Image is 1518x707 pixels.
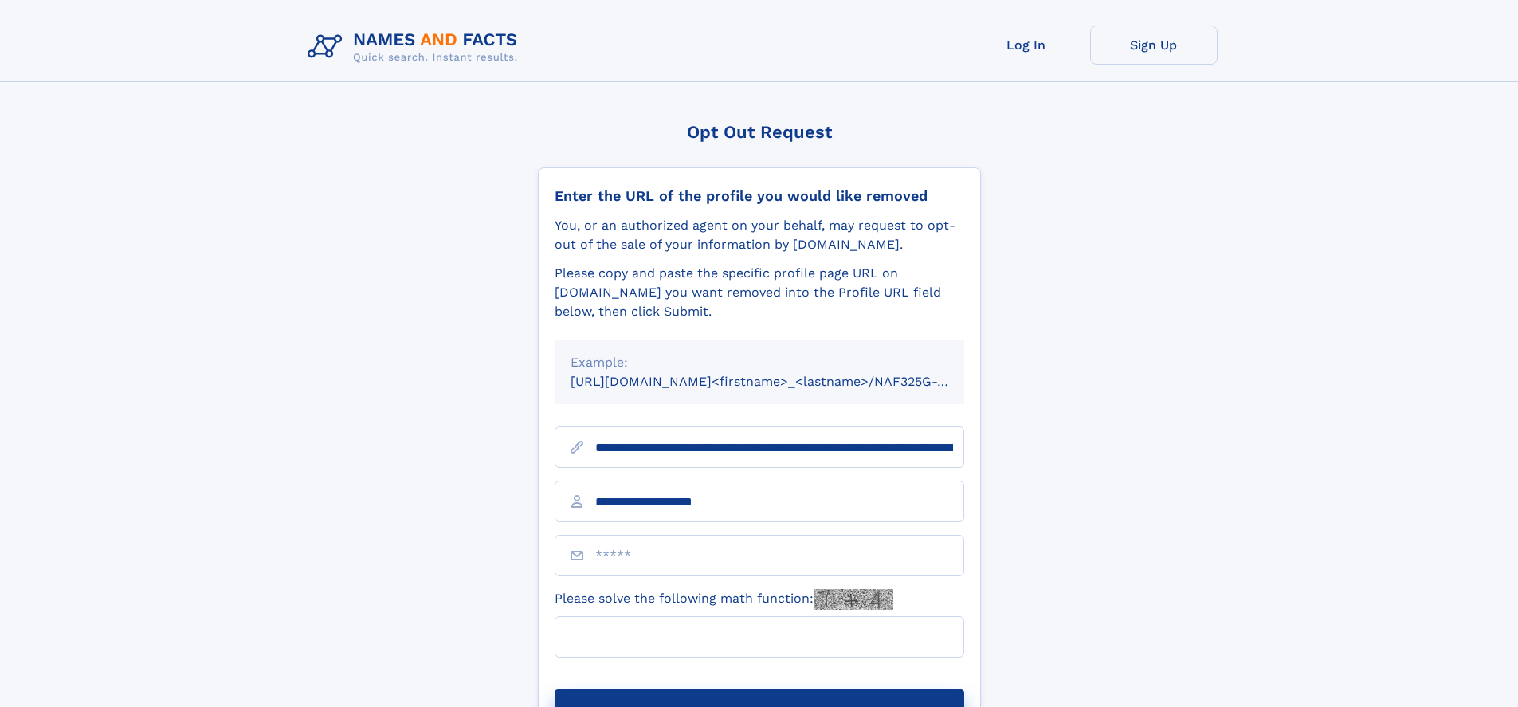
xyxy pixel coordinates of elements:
[571,353,948,372] div: Example:
[555,187,964,205] div: Enter the URL of the profile you would like removed
[571,374,994,389] small: [URL][DOMAIN_NAME]<firstname>_<lastname>/NAF325G-xxxxxxxx
[555,216,964,254] div: You, or an authorized agent on your behalf, may request to opt-out of the sale of your informatio...
[301,26,531,69] img: Logo Names and Facts
[555,589,893,610] label: Please solve the following math function:
[555,264,964,321] div: Please copy and paste the specific profile page URL on [DOMAIN_NAME] you want removed into the Pr...
[538,122,981,142] div: Opt Out Request
[963,26,1090,65] a: Log In
[1090,26,1218,65] a: Sign Up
